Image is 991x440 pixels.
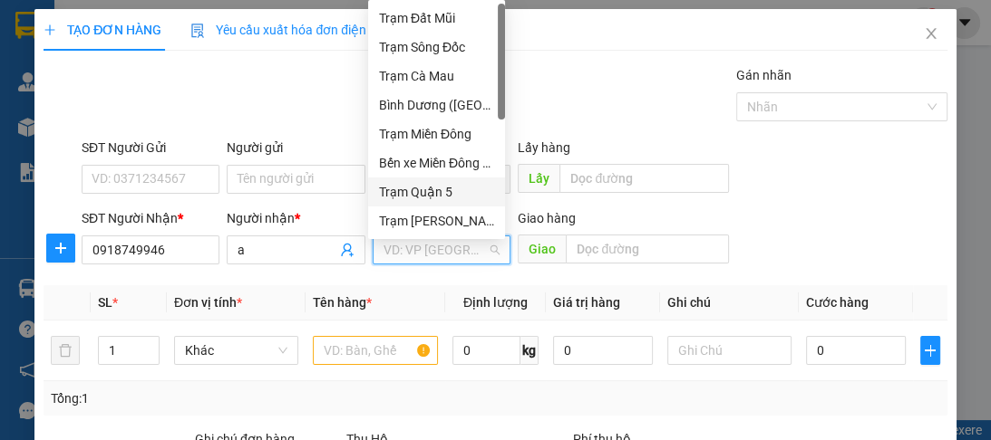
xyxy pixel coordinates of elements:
[368,33,505,62] div: Trạm Sông Đốc
[379,8,494,28] div: Trạm Đất Mũi
[51,336,80,365] button: delete
[553,336,653,365] input: 0
[463,295,528,310] span: Định lượng
[185,337,287,364] span: Khác
[553,295,620,310] span: Giá trị hàng
[82,208,219,228] div: SĐT Người Nhận
[379,182,494,202] div: Trạm Quận 5
[227,208,364,228] div: Người nhận
[368,91,505,120] div: Bình Dương (BX Bàu Bàng)
[921,343,939,358] span: plus
[806,295,869,310] span: Cước hàng
[667,336,792,365] input: Ghi Chú
[920,336,940,365] button: plus
[368,148,505,177] div: Bến xe Miền Đông Mới
[518,234,566,263] span: Giao
[174,295,242,310] span: Đơn vị tính
[379,66,494,86] div: Trạm Cà Mau
[379,37,494,57] div: Trạm Sông Đốc
[98,295,112,310] span: SL
[340,243,355,257] span: user-add
[44,23,161,37] span: TẠO ĐƠN HÀNG
[190,24,205,38] img: icon
[379,153,494,173] div: Bến xe Miền Đông Mới
[518,164,559,193] span: Lấy
[313,336,437,365] input: VD: Bàn, Ghế
[51,388,384,408] div: Tổng: 1
[46,234,75,263] button: plus
[190,23,382,37] span: Yêu cầu xuất hóa đơn điện tử
[47,241,74,255] span: plus
[313,295,372,310] span: Tên hàng
[368,120,505,148] div: Trạm Miền Đông
[518,211,576,225] span: Giao hàng
[379,95,494,115] div: Bình Dương ([GEOGRAPHIC_DATA])
[906,9,957,60] button: Close
[660,285,799,320] th: Ghi chú
[368,4,505,33] div: Trạm Đất Mũi
[44,24,56,36] span: plus
[227,138,364,158] div: Người gửi
[924,26,938,41] span: close
[368,177,505,206] div: Trạm Quận 5
[518,140,570,155] span: Lấy hàng
[368,62,505,91] div: Trạm Cà Mau
[566,234,729,263] input: Dọc đường
[379,124,494,144] div: Trạm Miền Đông
[82,138,219,158] div: SĐT Người Gửi
[368,206,505,235] div: Trạm Đức Hòa
[379,211,494,231] div: Trạm [PERSON_NAME]
[559,164,729,193] input: Dọc đường
[736,68,792,82] label: Gán nhãn
[520,336,539,365] span: kg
